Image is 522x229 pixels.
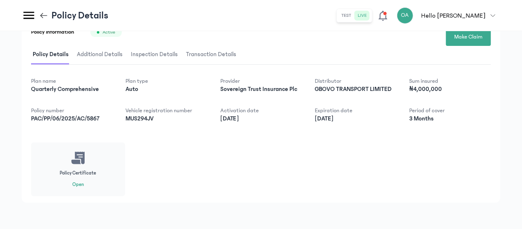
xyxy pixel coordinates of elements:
[125,77,207,85] p: Plan type
[421,11,486,20] p: Hello [PERSON_NAME]
[446,28,491,46] button: Make Claim
[31,45,70,64] span: Policy Details
[220,115,302,123] p: [DATE]
[125,107,207,115] p: Vehicle registration number
[220,107,302,115] p: Activation date
[220,77,302,85] p: Provider
[410,77,491,85] p: Sum insured
[315,77,396,85] p: Distributor
[103,29,115,36] span: Active
[31,107,112,115] p: Policy number
[129,45,179,64] span: Inspection Details
[31,28,74,37] h1: Policy Information
[184,45,243,64] button: Transaction Details
[315,107,396,115] p: Expiration date
[338,11,355,20] button: test
[397,7,413,24] div: OA
[31,85,112,93] p: Quarterly Comprehensive
[75,45,129,64] button: Additional Details
[410,107,491,115] p: Period of cover
[455,33,483,41] span: Make Claim
[52,9,108,22] p: Policy Details
[397,7,500,24] button: OAHello [PERSON_NAME]
[410,85,491,93] p: ₦4,000,000
[355,11,370,20] button: live
[184,45,238,64] span: Transaction Details
[125,115,207,123] p: MUS294JV
[125,85,207,93] p: Auto
[60,170,96,177] p: Policy Certificate
[75,45,124,64] span: Additional Details
[129,45,184,64] button: Inspection Details
[315,115,396,123] p: [DATE]
[31,45,75,64] button: Policy Details
[31,77,112,85] p: Plan name
[220,85,302,93] p: Sovereign Trust Insurance Plc
[31,115,112,123] p: PAC/PP/06/2025/AC/5867
[315,85,396,93] p: GBOVO TRANSPORT LIMITED
[410,115,491,123] p: 3 Months
[72,181,84,188] button: Open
